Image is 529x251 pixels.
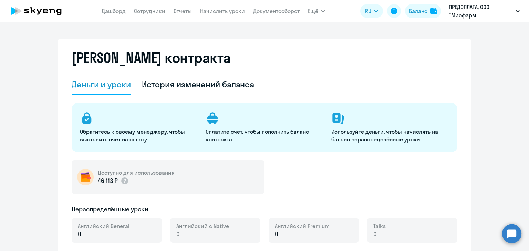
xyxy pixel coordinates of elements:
a: Отчеты [174,8,192,14]
img: wallet-circle.png [77,169,94,185]
span: RU [365,7,371,15]
a: Документооборот [253,8,300,14]
span: Английский Premium [275,222,330,230]
p: Оплатите счёт, чтобы пополнить баланс контракта [206,128,323,143]
span: Английский General [78,222,129,230]
div: Баланс [409,7,427,15]
span: Английский с Native [176,222,229,230]
button: ПРЕДОПЛАТА, ООО "Миофарм" [445,3,523,19]
div: Деньги и уроки [72,79,131,90]
p: 46 113 ₽ [98,176,129,185]
a: Сотрудники [134,8,165,14]
a: Начислить уроки [200,8,245,14]
p: Обратитесь к своему менеджеру, чтобы выставить счёт на оплату [80,128,197,143]
h5: Нераспределённые уроки [72,205,148,214]
span: 0 [176,230,180,239]
h2: [PERSON_NAME] контракта [72,50,231,66]
span: Ещё [308,7,318,15]
button: RU [360,4,383,18]
div: История изменений баланса [142,79,255,90]
span: 0 [78,230,81,239]
p: ПРЕДОПЛАТА, ООО "Миофарм" [449,3,513,19]
a: Дашборд [102,8,126,14]
img: balance [430,8,437,14]
p: Используйте деньги, чтобы начислять на баланс нераспределённые уроки [331,128,449,143]
button: Балансbalance [405,4,441,18]
h5: Доступно для использования [98,169,175,176]
span: Talks [373,222,386,230]
button: Ещё [308,4,325,18]
span: 0 [275,230,278,239]
span: 0 [373,230,377,239]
